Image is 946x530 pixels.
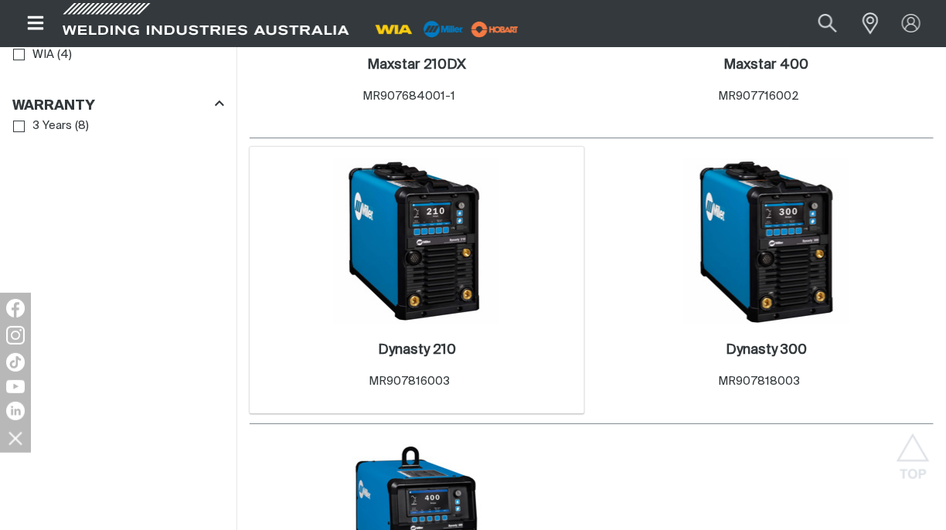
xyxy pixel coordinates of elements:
[719,90,800,102] span: MR907716002
[6,299,25,318] img: Facebook
[13,116,72,137] a: 3 Years
[6,380,25,393] img: YouTube
[12,95,224,116] div: Warranty
[378,343,456,357] h2: Dynasty 210
[367,56,466,74] a: Maxstar 210DX
[334,158,499,324] img: Dynasty 210
[467,23,523,35] a: miller
[6,402,25,420] img: LinkedIn
[726,343,807,357] h2: Dynasty 300
[724,58,809,72] h2: Maxstar 400
[363,90,456,102] span: MR907684001-1
[12,97,95,115] h3: Warranty
[724,56,809,74] a: Maxstar 400
[32,46,54,64] span: WIA
[32,117,72,135] span: 3 Years
[896,433,931,468] button: Scroll to top
[726,341,807,359] a: Dynasty 300
[13,116,223,137] ul: Warranty
[718,375,800,387] span: MR907818003
[13,45,54,66] a: WIA
[467,18,523,41] img: miller
[684,158,849,324] img: Dynasty 300
[378,341,456,359] a: Dynasty 210
[75,117,89,135] span: ( 8 )
[367,58,466,72] h2: Maxstar 210DX
[369,375,450,387] span: MR907816003
[801,6,854,41] button: Search products
[6,353,25,372] img: TikTok
[6,326,25,345] img: Instagram
[57,46,72,64] span: ( 4 )
[2,425,29,451] img: hide socials
[782,6,854,41] input: Product name or item number...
